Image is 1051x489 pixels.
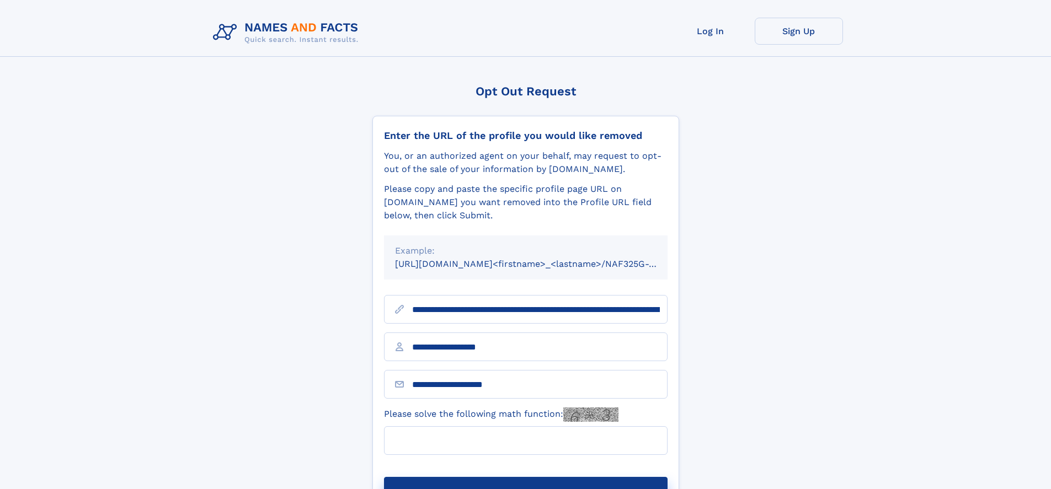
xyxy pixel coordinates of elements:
div: Enter the URL of the profile you would like removed [384,130,668,142]
small: [URL][DOMAIN_NAME]<firstname>_<lastname>/NAF325G-xxxxxxxx [395,259,689,269]
label: Please solve the following math function: [384,407,618,422]
div: Opt Out Request [372,84,679,98]
a: Sign Up [755,18,843,45]
img: Logo Names and Facts [209,18,367,47]
div: Example: [395,244,657,257]
a: Log In [666,18,755,45]
div: You, or an authorized agent on your behalf, may request to opt-out of the sale of your informatio... [384,149,668,176]
div: Please copy and paste the specific profile page URL on [DOMAIN_NAME] you want removed into the Pr... [384,182,668,222]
